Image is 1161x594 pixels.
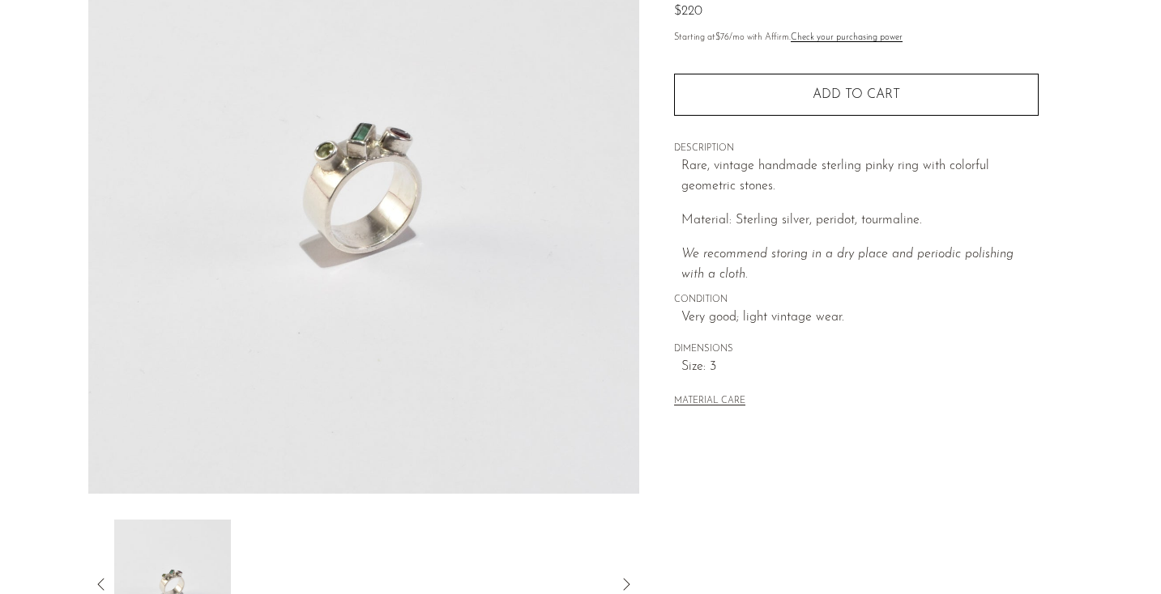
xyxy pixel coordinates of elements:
span: $220 [674,5,702,18]
button: Add to cart [674,74,1039,116]
p: Rare, vintage handmade sterling pinky ring with colorful geometric stones. [681,156,1039,197]
span: DESCRIPTION [674,142,1039,156]
span: CONDITION [674,293,1039,308]
span: Size: 3 [681,357,1039,378]
span: DIMENSIONS [674,342,1039,357]
p: Material: Sterling silver, peridot, tourmaline. [681,210,1039,231]
p: Starting at /mo with Affirm. [674,31,1039,45]
span: $76 [715,33,729,42]
i: We recommend storing in a dry place and periodic polishing with a cloth. [681,248,1014,282]
span: Very good; light vintage wear. [681,308,1039,329]
span: Add to cart [813,87,900,103]
a: Check your purchasing power - Learn more about Affirm Financing (opens in modal) [791,33,903,42]
button: MATERIAL CARE [674,396,745,408]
